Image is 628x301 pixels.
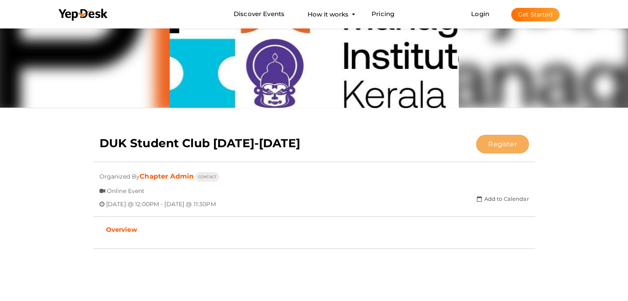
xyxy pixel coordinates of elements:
[477,195,528,202] a: Add to Calendar
[100,167,140,180] span: Organized By
[106,194,216,208] span: [DATE] @ 12:00PM - [DATE] @ 11:30PM
[107,181,145,195] span: Online Event
[511,8,559,21] button: Get Started
[471,10,489,18] a: Login
[100,136,300,150] b: DUK Student Club [DATE]-[DATE]
[140,172,194,180] a: Chapter Admin
[100,219,143,240] a: Overview
[234,7,284,22] a: Discover Events
[106,226,137,233] b: Overview
[195,172,219,182] button: CONTACT
[372,7,394,22] a: Pricing
[476,135,528,153] button: Register
[305,7,351,22] button: How it works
